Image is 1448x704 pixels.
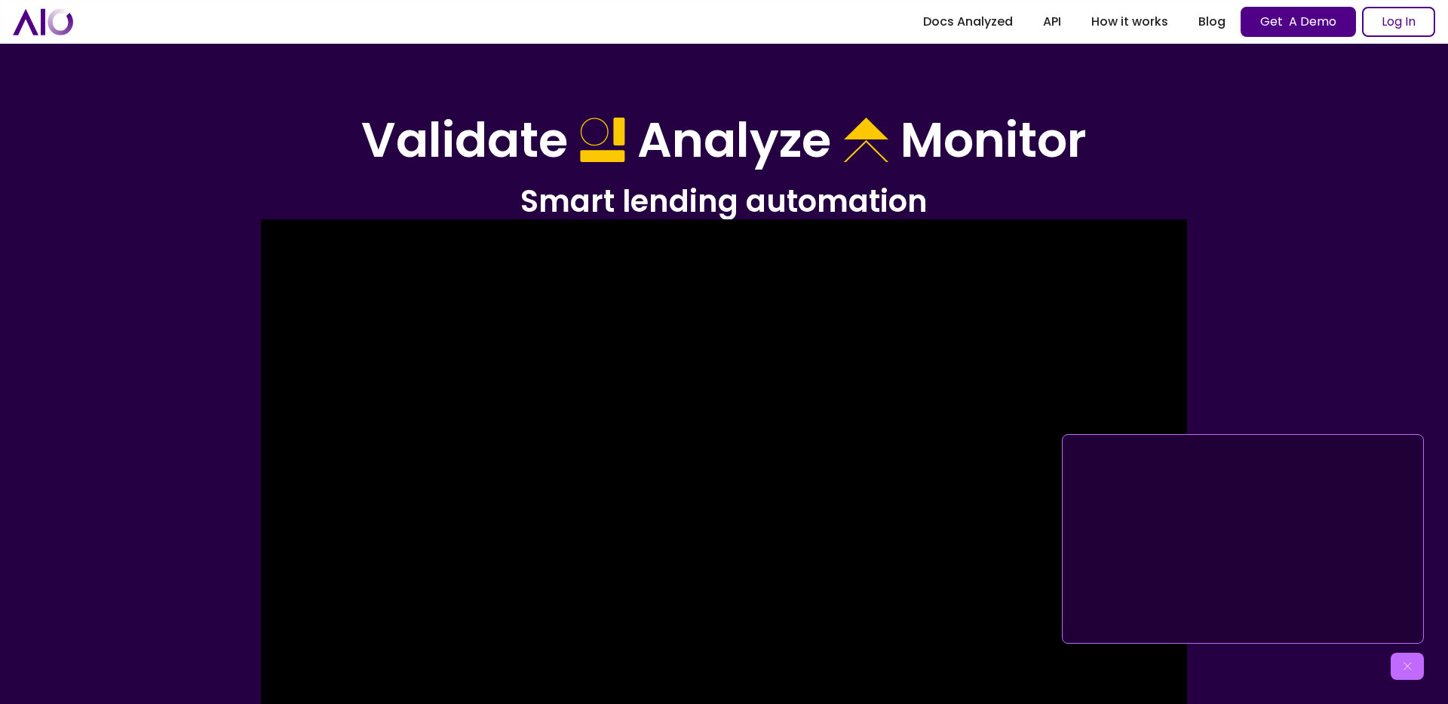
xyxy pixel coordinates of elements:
[1183,8,1241,35] a: Blog
[1076,8,1183,35] a: How it works
[1241,7,1356,37] a: Get A Demo
[294,182,1154,221] h2: Smart lending automation
[13,8,73,35] a: home
[1028,8,1076,35] a: API
[1362,7,1435,37] a: Log In
[1069,441,1417,637] iframe: AIO - powering financial decision making
[637,112,831,170] h1: Analyze
[361,112,568,170] h1: Validate
[900,112,1087,170] h1: Monitor
[908,8,1028,35] a: Docs Analyzed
